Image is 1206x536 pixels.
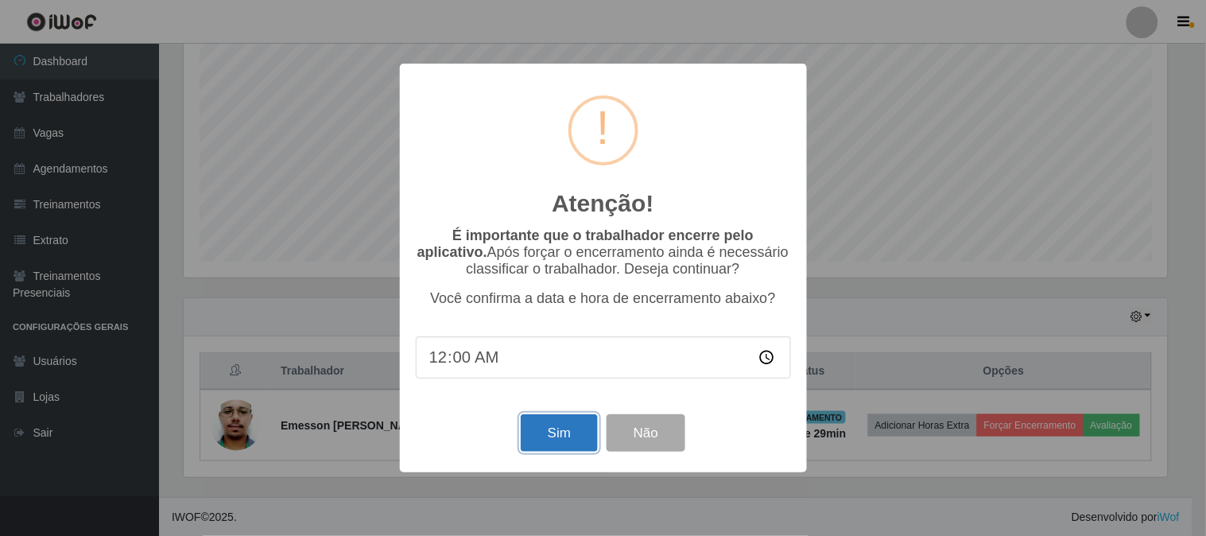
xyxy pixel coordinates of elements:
button: Sim [521,414,598,452]
p: Após forçar o encerramento ainda é necessário classificar o trabalhador. Deseja continuar? [416,227,791,278]
b: É importante que o trabalhador encerre pelo aplicativo. [417,227,754,260]
p: Você confirma a data e hora de encerramento abaixo? [416,290,791,307]
h2: Atenção! [552,189,653,218]
button: Não [607,414,685,452]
